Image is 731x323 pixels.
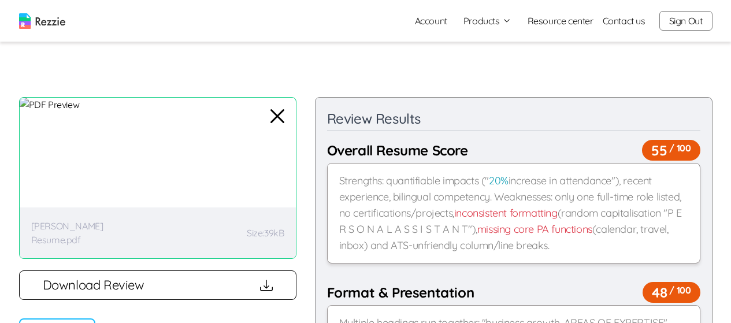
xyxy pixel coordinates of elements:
p: [PERSON_NAME] Resume.pdf [31,219,147,247]
a: Resource center [528,14,593,28]
span: 20% [489,174,509,187]
div: Format & Presentation [327,282,700,303]
p: Size: 39kB [247,226,284,240]
a: Contact us [603,14,645,28]
span: / 100 [669,283,691,297]
span: 55 [642,140,700,161]
span: inconsistent formatting [454,206,558,220]
div: Overall Resume Score [327,140,700,161]
div: Strengths: quantifiable impacts (" "), recent experience, bilingual competency. Weaknesses: only ... [327,163,700,263]
button: Sign Out [659,11,713,31]
button: Download Review [19,270,296,300]
a: Account [406,9,457,32]
img: logo [19,13,65,29]
button: Products [463,14,511,28]
div: Review Results [327,109,700,131]
span: increase in attendance [489,174,611,187]
span: 48 [643,282,700,303]
span: missing core PA functions [477,222,592,236]
span: / 100 [669,141,691,155]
